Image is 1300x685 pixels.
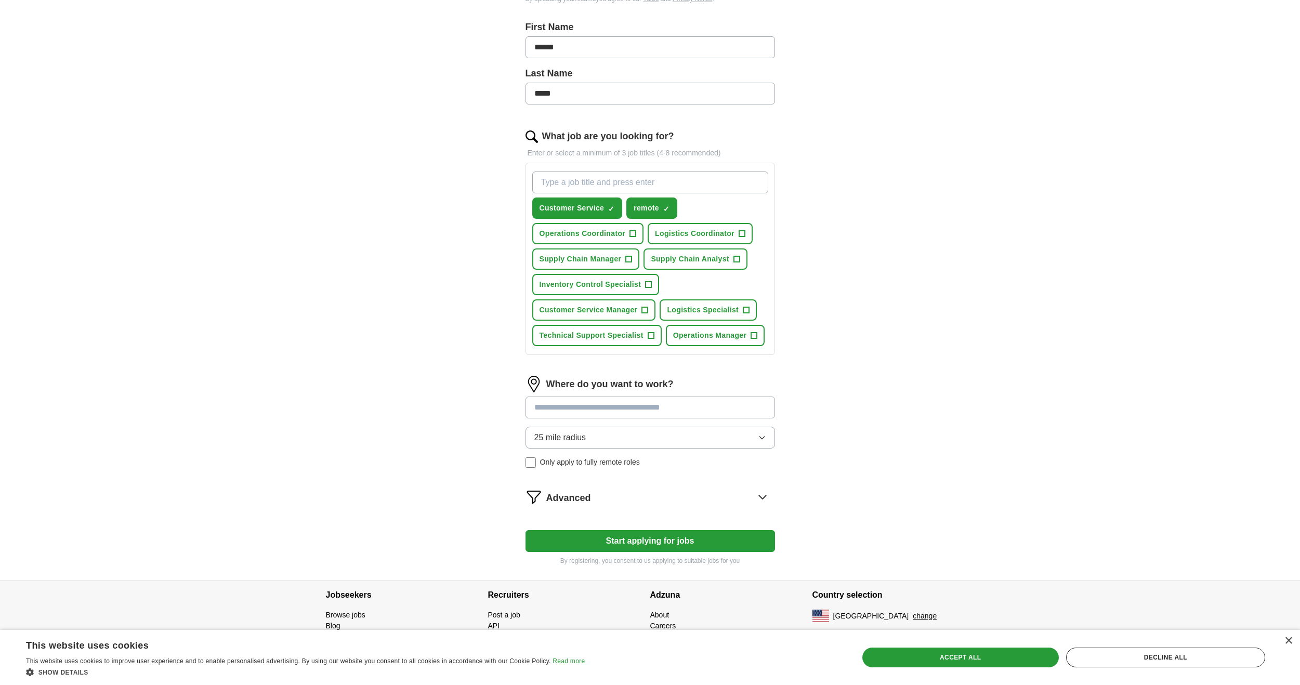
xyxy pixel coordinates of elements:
[326,622,340,630] a: Blog
[553,657,585,665] a: Read more, opens a new window
[913,611,937,622] button: change
[38,669,88,676] span: Show details
[526,148,775,159] p: Enter or select a minimum of 3 job titles (4-8 recommended)
[667,305,739,315] span: Logistics Specialist
[526,130,538,143] img: search.png
[648,223,753,244] button: Logistics Coordinator
[26,657,551,665] span: This website uses cookies to improve user experience and to enable personalised advertising. By u...
[673,330,747,341] span: Operations Manager
[526,457,536,468] input: Only apply to fully remote roles
[540,457,640,468] span: Only apply to fully remote roles
[833,611,909,622] span: [GEOGRAPHIC_DATA]
[862,648,1059,667] div: Accept all
[655,228,734,239] span: Logistics Coordinator
[326,611,365,619] a: Browse jobs
[812,581,975,610] h4: Country selection
[650,622,676,630] a: Careers
[1284,637,1292,645] div: Close
[532,274,660,295] button: Inventory Control Specialist
[540,305,638,315] span: Customer Service Manager
[540,203,605,214] span: Customer Service
[526,376,542,392] img: location.png
[660,299,757,321] button: Logistics Specialist
[526,556,775,565] p: By registering, you consent to us applying to suitable jobs for you
[26,667,585,677] div: Show details
[532,248,640,270] button: Supply Chain Manager
[812,610,829,622] img: US flag
[546,491,591,505] span: Advanced
[532,197,623,219] button: Customer Service✓
[651,254,729,265] span: Supply Chain Analyst
[644,248,747,270] button: Supply Chain Analyst
[546,377,674,391] label: Where do you want to work?
[526,20,775,34] label: First Name
[634,203,659,214] span: remote
[532,223,644,244] button: Operations Coordinator
[626,197,677,219] button: remote✓
[608,205,614,213] span: ✓
[488,622,500,630] a: API
[532,299,656,321] button: Customer Service Manager
[532,325,662,346] button: Technical Support Specialist
[540,330,644,341] span: Technical Support Specialist
[532,172,768,193] input: Type a job title and press enter
[650,611,669,619] a: About
[488,611,520,619] a: Post a job
[663,205,669,213] span: ✓
[26,636,559,652] div: This website uses cookies
[666,325,765,346] button: Operations Manager
[540,228,626,239] span: Operations Coordinator
[534,431,586,444] span: 25 mile radius
[526,530,775,552] button: Start applying for jobs
[540,279,641,290] span: Inventory Control Specialist
[540,254,622,265] span: Supply Chain Manager
[526,67,775,81] label: Last Name
[542,129,674,143] label: What job are you looking for?
[526,489,542,505] img: filter
[526,427,775,449] button: 25 mile radius
[1066,648,1265,667] div: Decline all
